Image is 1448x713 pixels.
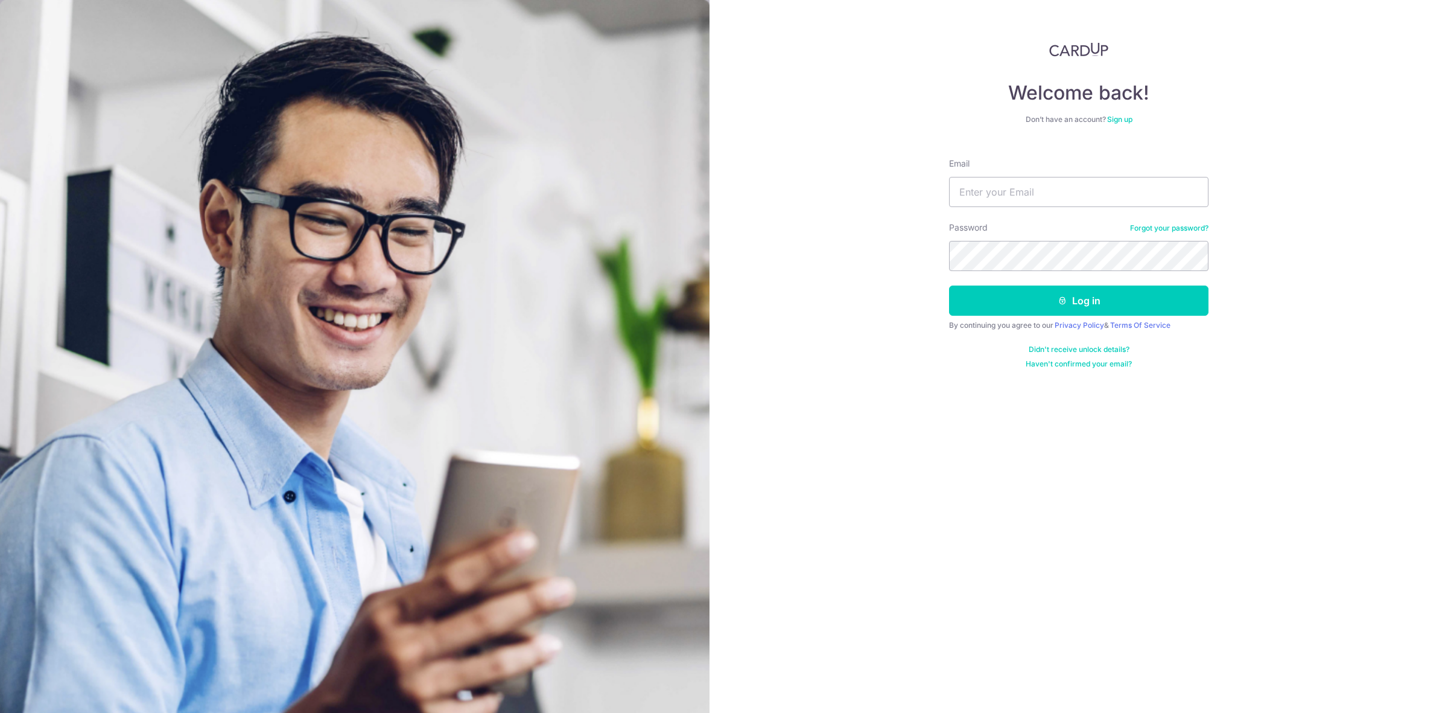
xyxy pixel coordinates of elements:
[1130,223,1208,233] a: Forgot your password?
[1107,115,1132,124] a: Sign up
[1029,345,1129,354] a: Didn't receive unlock details?
[1049,42,1108,57] img: CardUp Logo
[949,81,1208,105] h4: Welcome back!
[949,115,1208,124] div: Don’t have an account?
[1026,359,1132,369] a: Haven't confirmed your email?
[949,158,970,170] label: Email
[949,177,1208,207] input: Enter your Email
[949,286,1208,316] button: Log in
[949,222,988,234] label: Password
[949,321,1208,330] div: By continuing you agree to our &
[1055,321,1104,330] a: Privacy Policy
[1110,321,1170,330] a: Terms Of Service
